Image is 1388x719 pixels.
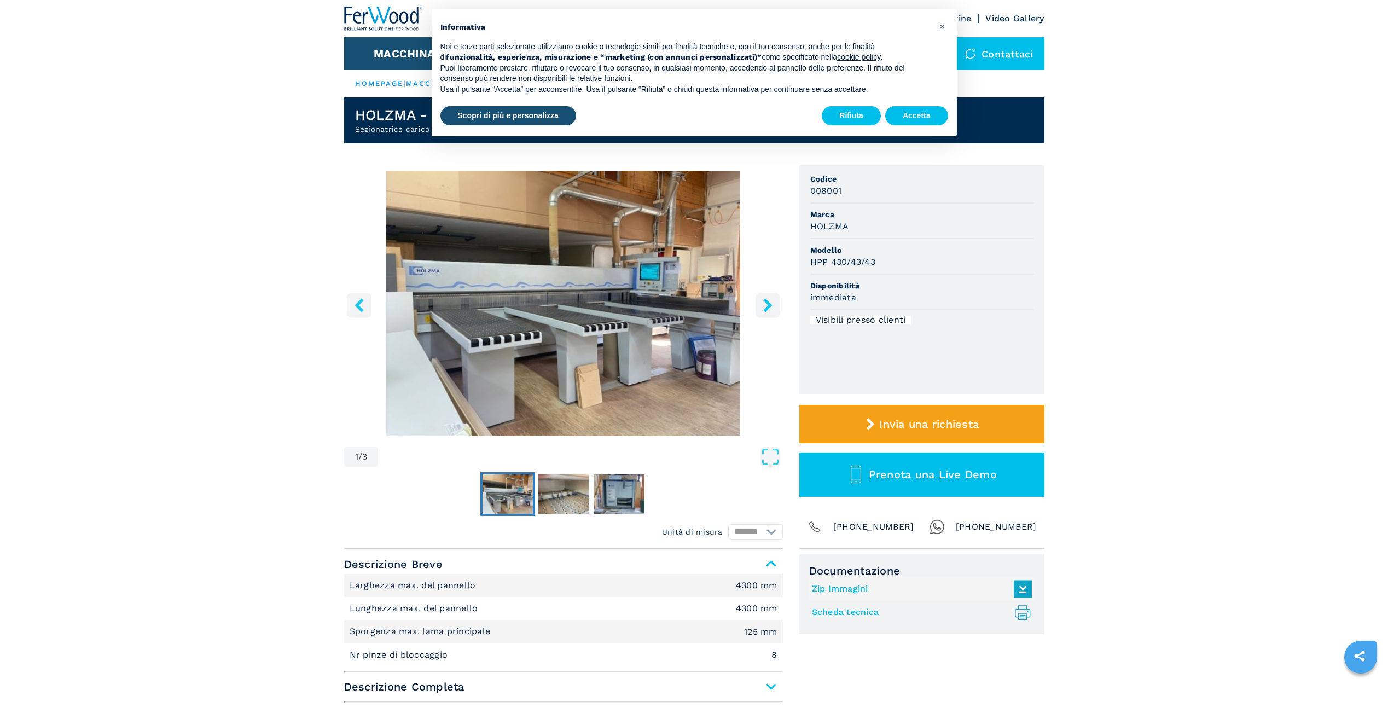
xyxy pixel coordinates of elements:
h3: HPP 430/43/43 [810,256,875,268]
span: 1 [355,453,358,461]
a: HOMEPAGE [355,79,404,88]
h3: 008001 [810,184,842,197]
button: Prenota una Live Demo [799,453,1044,497]
span: Disponibilità [810,280,1033,291]
span: × [939,20,945,33]
em: 8 [771,651,777,659]
p: Sporgenza max. lama principale [350,625,493,637]
a: Video Gallery [985,13,1044,24]
span: Marca [810,209,1033,220]
button: Invia una richiesta [799,405,1044,443]
span: Descrizione Completa [344,677,783,697]
img: Ferwood [344,7,423,31]
button: Go to Slide 1 [480,472,535,516]
button: Go to Slide 3 [592,472,647,516]
span: Prenota una Live Demo [869,468,997,481]
em: 4300 mm [736,581,777,590]
button: Macchinari [374,47,446,60]
em: Unità di misura [662,526,723,537]
img: Sezionatrice carico frontale HOLZMA HPP 430/43/43 [344,171,783,436]
em: 4300 mm [736,604,777,613]
button: Scopri di più e personalizza [440,106,576,126]
div: Contattaci [954,37,1044,70]
div: Go to Slide 1 [344,171,783,436]
span: Documentazione [809,564,1035,577]
img: Whatsapp [930,519,945,535]
span: Descrizione Breve [344,554,783,574]
p: Nr pinze di bloccaggio [350,649,451,661]
button: Chiudi questa informativa [934,18,951,35]
h2: Sezionatrice carico frontale [355,124,538,135]
h3: HOLZMA [810,220,849,233]
div: Descrizione Breve [344,574,783,667]
nav: Thumbnail Navigation [344,472,783,516]
p: Usa il pulsante “Accetta” per acconsentire. Usa il pulsante “Rifiuta” o chiudi questa informativa... [440,84,931,95]
a: macchinari [406,79,463,88]
a: cookie policy [837,53,880,61]
p: Lunghezza max. del pannello [350,602,481,614]
span: Codice [810,173,1033,184]
span: Modello [810,245,1033,256]
img: Phone [807,519,822,535]
button: Open Fullscreen [381,447,780,467]
button: Go to Slide 2 [536,472,591,516]
a: sharethis [1346,642,1373,670]
iframe: Chat [1341,670,1380,711]
em: 125 mm [744,628,777,636]
a: Zip Immagini [812,580,1026,598]
span: [PHONE_NUMBER] [956,519,1037,535]
div: Visibili presso clienti [810,316,911,324]
button: left-button [347,293,371,317]
p: Noi e terze parti selezionate utilizziamo cookie o tecnologie simili per finalità tecniche e, con... [440,42,931,63]
span: / [358,453,362,461]
img: ab08afbbc453937040b6e100dba6800c [538,474,589,514]
h1: HOLZMA - HPP 430/43/43 [355,106,538,124]
p: Larghezza max. del pannello [350,579,479,592]
span: 3 [362,453,367,461]
img: 0a229089df893b1ac63945236a3edbdc [483,474,533,514]
button: right-button [756,293,780,317]
img: 594e066899130da99cb875340fc1530b [594,474,644,514]
button: Accetta [885,106,948,126]
h2: Informativa [440,22,931,33]
p: Puoi liberamente prestare, rifiutare o revocare il tuo consenso, in qualsiasi momento, accedendo ... [440,63,931,84]
span: Invia una richiesta [879,418,979,431]
img: Contattaci [965,48,976,59]
span: | [403,79,405,88]
strong: funzionalità, esperienza, misurazione e “marketing (con annunci personalizzati)” [446,53,762,61]
span: [PHONE_NUMBER] [833,519,914,535]
button: Rifiuta [822,106,881,126]
a: Scheda tecnica [812,604,1026,622]
h3: immediata [810,291,856,304]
